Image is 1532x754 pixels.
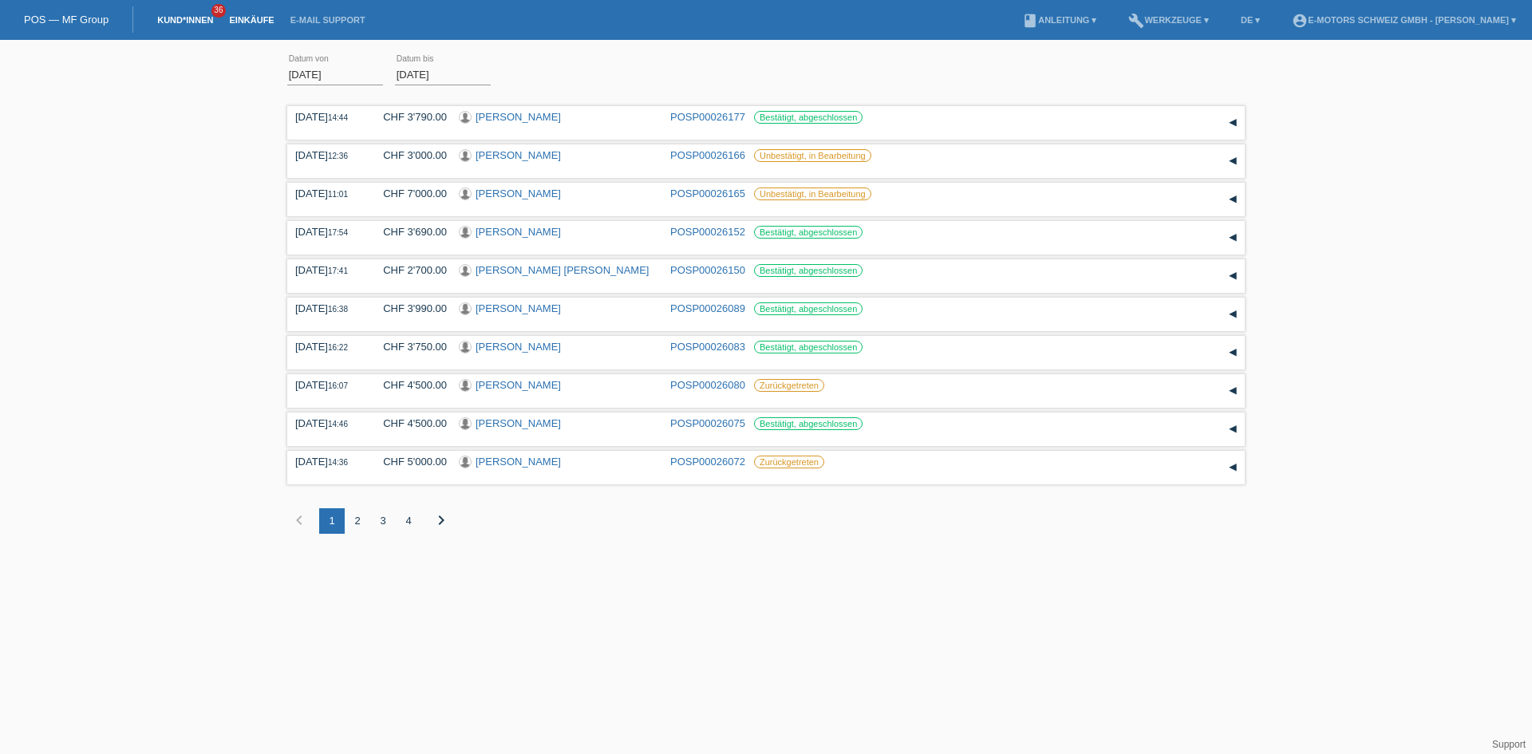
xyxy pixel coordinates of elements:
[328,343,348,352] span: 16:22
[476,149,561,161] a: [PERSON_NAME]
[1221,111,1245,135] div: auf-/zuklappen
[371,456,447,468] div: CHF 5'000.00
[295,417,359,429] div: [DATE]
[754,226,863,239] label: Bestätigt, abgeschlossen
[328,190,348,199] span: 11:01
[670,226,745,238] a: POSP00026152
[670,188,745,199] a: POSP00026165
[1221,341,1245,365] div: auf-/zuklappen
[754,456,824,468] label: Zurückgetreten
[1022,13,1038,29] i: book
[295,226,359,238] div: [DATE]
[295,188,359,199] div: [DATE]
[371,341,447,353] div: CHF 3'750.00
[670,379,745,391] a: POSP00026080
[328,305,348,314] span: 16:38
[1221,264,1245,288] div: auf-/zuklappen
[371,417,447,429] div: CHF 4'500.00
[328,152,348,160] span: 12:36
[1014,15,1104,25] a: bookAnleitung ▾
[1221,456,1245,480] div: auf-/zuklappen
[1221,417,1245,441] div: auf-/zuklappen
[295,302,359,314] div: [DATE]
[670,456,745,468] a: POSP00026072
[371,111,447,123] div: CHF 3'790.00
[371,264,447,276] div: CHF 2'700.00
[290,511,309,530] i: chevron_left
[295,111,359,123] div: [DATE]
[754,149,871,162] label: Unbestätigt, in Bearbeitung
[371,302,447,314] div: CHF 3'990.00
[670,264,745,276] a: POSP00026150
[371,379,447,391] div: CHF 4'500.00
[754,417,863,430] label: Bestätigt, abgeschlossen
[282,15,373,25] a: E-Mail Support
[1492,739,1526,750] a: Support
[396,508,421,534] div: 4
[1292,13,1308,29] i: account_circle
[754,111,863,124] label: Bestätigt, abgeschlossen
[371,188,447,199] div: CHF 7'000.00
[295,149,359,161] div: [DATE]
[328,381,348,390] span: 16:07
[328,266,348,275] span: 17:41
[149,15,221,25] a: Kund*innen
[1221,302,1245,326] div: auf-/zuklappen
[670,111,745,123] a: POSP00026177
[319,508,345,534] div: 1
[670,417,745,429] a: POSP00026075
[476,111,561,123] a: [PERSON_NAME]
[328,113,348,122] span: 14:44
[1128,13,1144,29] i: build
[1221,149,1245,173] div: auf-/zuklappen
[670,341,745,353] a: POSP00026083
[754,188,871,200] label: Unbestätigt, in Bearbeitung
[221,15,282,25] a: Einkäufe
[328,420,348,428] span: 14:46
[754,341,863,353] label: Bestätigt, abgeschlossen
[476,417,561,429] a: [PERSON_NAME]
[295,456,359,468] div: [DATE]
[476,341,561,353] a: [PERSON_NAME]
[670,149,745,161] a: POSP00026166
[476,379,561,391] a: [PERSON_NAME]
[1221,226,1245,250] div: auf-/zuklappen
[371,226,447,238] div: CHF 3'690.00
[1233,15,1268,25] a: DE ▾
[1284,15,1524,25] a: account_circleE-Motors Schweiz GmbH - [PERSON_NAME] ▾
[1221,379,1245,403] div: auf-/zuklappen
[1221,188,1245,211] div: auf-/zuklappen
[24,14,109,26] a: POS — MF Group
[295,341,359,353] div: [DATE]
[211,4,226,18] span: 36
[476,302,561,314] a: [PERSON_NAME]
[1120,15,1217,25] a: buildWerkzeuge ▾
[295,264,359,276] div: [DATE]
[476,188,561,199] a: [PERSON_NAME]
[345,508,370,534] div: 2
[476,264,649,276] a: [PERSON_NAME] [PERSON_NAME]
[670,302,745,314] a: POSP00026089
[432,511,451,530] i: chevron_right
[328,228,348,237] span: 17:54
[476,456,561,468] a: [PERSON_NAME]
[754,302,863,315] label: Bestätigt, abgeschlossen
[476,226,561,238] a: [PERSON_NAME]
[371,149,447,161] div: CHF 3'000.00
[754,264,863,277] label: Bestätigt, abgeschlossen
[295,379,359,391] div: [DATE]
[328,458,348,467] span: 14:36
[370,508,396,534] div: 3
[754,379,824,392] label: Zurückgetreten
